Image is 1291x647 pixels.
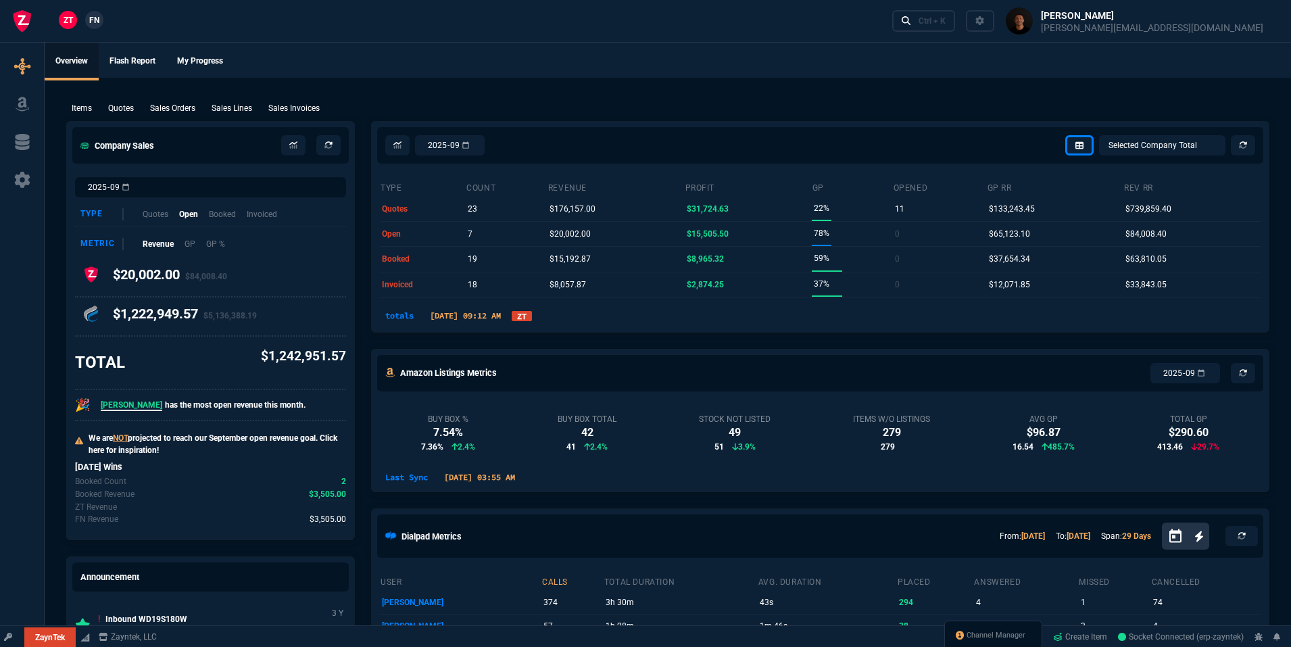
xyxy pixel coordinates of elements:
p: Invoiced [247,208,277,220]
div: Ctrl + K [919,16,946,26]
p: Open [179,208,198,220]
span: 413.46 [1157,441,1183,453]
p: 1m 46s [760,617,895,636]
p: 78% [814,224,829,243]
span: 279 [881,441,895,453]
p: 57 [543,617,601,636]
p: $20,002.00 [550,224,591,243]
a: msbcCompanyName [95,631,161,643]
span: $5,136,388.19 [203,311,257,320]
h4: $20,002.00 [113,266,227,288]
p: $84,008.40 [1125,224,1167,243]
p: 485.7% [1042,441,1075,453]
div: $290.60 [1157,425,1219,441]
p: $65,123.10 [989,224,1030,243]
td: quotes [380,196,466,221]
p: 0 [895,224,900,243]
span: [PERSON_NAME] [101,400,162,411]
p: Items [72,102,92,114]
p: 374 [543,593,601,612]
p: 29.7% [1191,441,1219,453]
p: $1,242,951.57 [261,347,346,366]
p: spec.value [329,475,347,488]
p: spec.value [297,488,347,501]
p: Sales Lines [212,102,252,114]
p: 3 [1081,617,1149,636]
th: placed [897,571,973,590]
p: totals [380,310,419,322]
th: Rev RR [1123,177,1261,196]
button: Open calendar [1167,527,1194,546]
p: 38 [899,617,971,636]
p: 2.4% [584,441,608,453]
th: answered [973,571,1078,590]
p: 0 [895,249,900,268]
th: user [380,571,541,590]
h4: $1,222,949.57 [113,306,257,327]
span: 41 [566,441,576,453]
p: 37% [814,274,829,293]
th: calls [541,571,604,590]
p: Sales Invoices [268,102,320,114]
p: 3.9% [732,441,756,453]
div: Total GP [1157,414,1219,425]
div: 49 [699,425,771,441]
div: Items w/o Listings [853,414,930,425]
th: type [380,177,466,196]
p: $739,859.40 [1125,199,1171,218]
h5: Dialpad Metrics [401,530,462,543]
th: cancelled [1151,571,1261,590]
p: 74 [1153,593,1259,612]
p: [DATE] 09:12 AM [424,310,506,322]
p: From: [1000,530,1045,542]
span: Channel Manager [967,630,1025,641]
p: 18 [468,275,477,294]
span: Today's Booked revenue [309,488,346,501]
th: revenue [547,177,685,196]
span: Socket Connected (erp-zayntek) [1118,632,1244,642]
p: 11 [895,199,904,218]
p: Today's Booked count [75,475,126,487]
th: count [466,177,547,196]
p: $15,505.50 [687,224,729,243]
p: GP % [206,238,225,250]
p: Booked [209,208,236,220]
p: Today's Booked revenue [75,488,135,500]
p: Span: [1101,530,1151,542]
a: Overview [45,43,99,80]
span: $84,008.40 [185,272,227,281]
p: 3h 30m [606,593,756,612]
h6: [DATE] Wins [75,462,346,473]
p: 🎉 [75,396,90,414]
th: GP [812,177,893,196]
a: Create Item [1048,627,1113,647]
p: $63,810.05 [1125,249,1167,268]
p: 294 [899,593,971,612]
th: Profit [685,177,812,196]
th: missed [1078,571,1150,590]
p: $33,843.05 [1125,275,1167,294]
div: Stock Not Listed [699,414,771,425]
p: Revenue [143,238,174,250]
p: We are projected to reach our September open revenue goal. Click here for inspiration! [89,432,346,456]
p: $2,874.25 [687,275,724,294]
span: 16.54 [1013,441,1033,453]
p: $15,192.87 [550,249,591,268]
a: ZT [512,311,532,321]
div: $96.87 [1013,425,1075,441]
p: [DATE] 03:55 AM [439,471,520,483]
a: [DATE] [1021,531,1045,541]
p: 43s [760,593,895,612]
p: spec.value [297,513,347,526]
span: 7.36% [421,441,443,453]
p: 23 [468,199,477,218]
span: 51 [714,441,724,453]
th: GP RR [987,177,1124,196]
p: $12,071.85 [989,275,1030,294]
div: Buy Box % [421,414,475,425]
p: Quotes [143,208,168,220]
p: [PERSON_NAME] [382,593,539,612]
td: booked [380,247,466,272]
h3: TOTAL [75,352,125,373]
p: 4 [976,593,1077,612]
